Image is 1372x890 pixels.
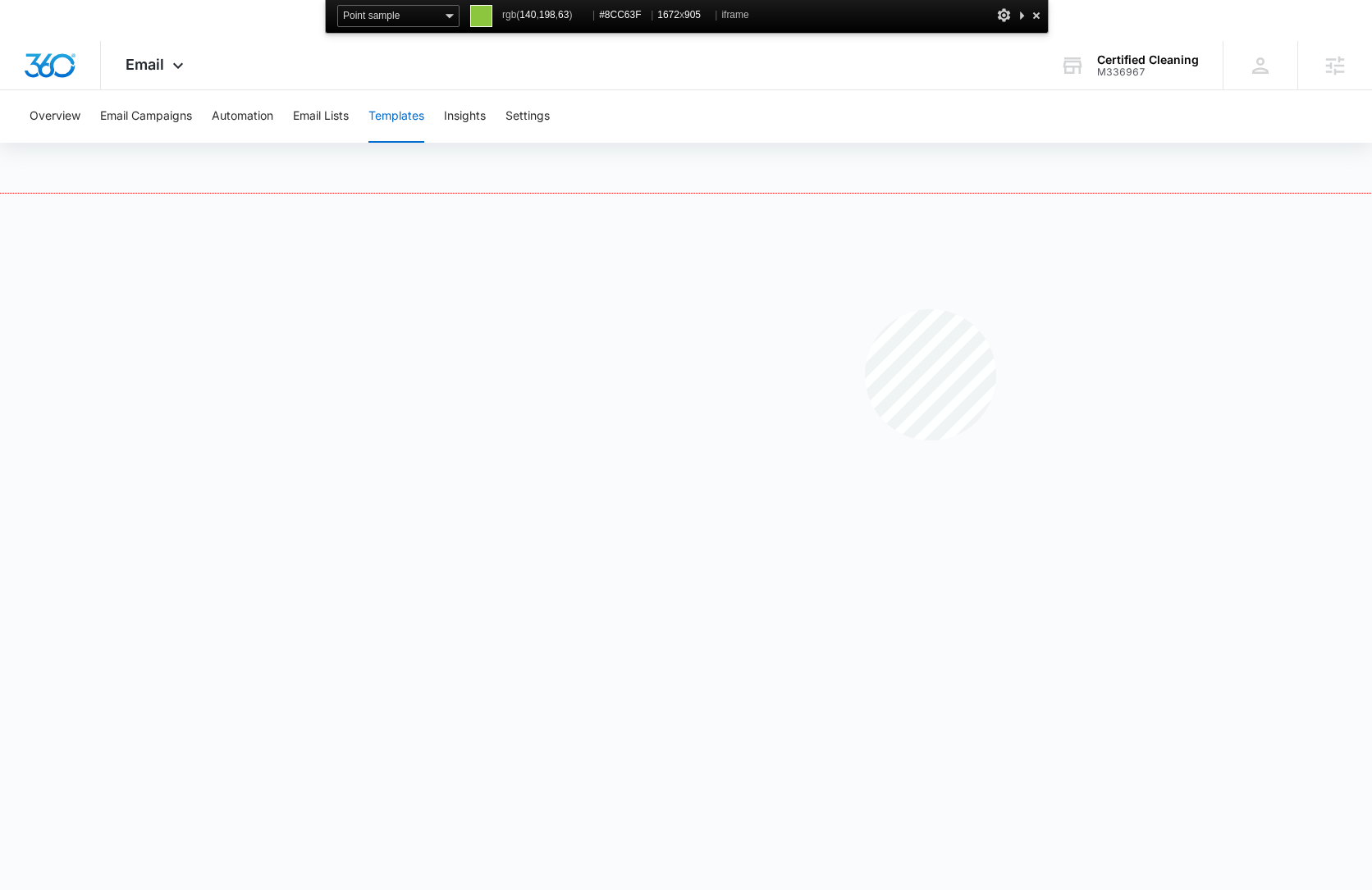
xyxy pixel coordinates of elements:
button: Email Campaigns [100,90,192,143]
span: 63 [558,9,569,21]
span: rgb( , , ) [502,5,588,25]
span: x [657,5,711,25]
span: 140 [519,9,536,21]
button: Automation [212,90,273,143]
div: Options [995,5,1012,25]
span: | [592,9,595,21]
span: #8CC63F [599,5,647,25]
button: Settings [505,90,550,143]
button: Email Lists [293,90,349,143]
div: account id [1097,66,1199,78]
span: | [651,9,653,21]
div: account name [1097,53,1199,66]
div: Email [101,41,213,89]
span: iframe [721,5,748,25]
span: 1672 [657,9,679,21]
div: Collapse This Panel [1015,5,1028,25]
div: Close and Stop Picking [1028,5,1045,25]
button: Insights [444,90,486,143]
button: Overview [30,90,80,143]
button: Templates [368,90,424,143]
span: 198 [539,9,556,21]
span: Email [126,56,164,73]
span: | [715,9,717,21]
span: 905 [684,9,701,21]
